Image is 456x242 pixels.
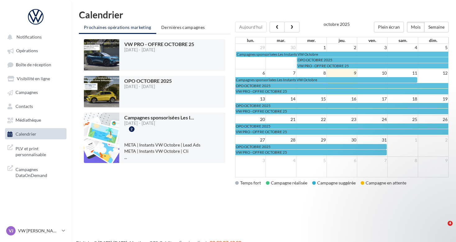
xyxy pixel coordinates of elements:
td: 10 [357,69,387,77]
span: VW PRO - OFFRE OCTOBRE 25 [236,89,287,94]
th: mer. [296,37,327,44]
span: Calendrier [16,131,36,137]
td: 14 [266,95,296,103]
td: 12 [418,69,448,77]
span: VW PRO - OFFRE OCTOBRE 25 [124,41,194,47]
td: 3 [235,156,266,164]
td: 18 [387,95,418,103]
span: OPO OCTOBRE 2025 [236,124,271,128]
a: PLV et print personnalisable [4,142,68,160]
iframe: Intercom live chat [435,221,450,236]
span: OPO OCTOBRE 2025 [298,58,332,62]
div: [DATE] - [DATE] [124,85,172,89]
a: OPO OCTOBRE 2025 [235,144,387,149]
h2: octobre 2025 [324,22,350,26]
span: PLV et print personnalisable [16,144,64,158]
span: Boîte de réception [16,62,51,67]
span: OPO OCTOBRE 2025 [236,103,271,108]
td: 9 [326,69,357,77]
td: 5 [296,156,326,164]
td: 17 [357,95,387,103]
span: OPO OCTOBRE 2025 [124,78,172,84]
td: 29 [296,136,326,144]
span: Dernières campagnes [161,25,205,30]
button: Semaine [424,22,449,32]
td: 30 [266,44,296,51]
a: Opérations [4,45,68,56]
span: OPO OCTOBRE 2025 [236,83,271,88]
td: 8 [296,69,326,77]
span: Contacts [16,104,33,109]
td: 3 [357,44,387,51]
td: 6 [235,69,266,77]
td: 2 [326,44,357,51]
span: Notifications [16,34,42,40]
span: Campagnes sponsorisées Les Instants VW Octobre [236,77,317,82]
td: 16 [326,95,357,103]
span: Visibilité en ligne [17,76,50,81]
th: sam. [388,37,418,44]
a: Contacts [4,100,68,112]
th: lun. [235,37,266,44]
td: 7 [266,69,296,77]
div: Temps fort [235,180,261,186]
a: Visibilité en ligne [4,73,68,84]
span: Campagnes [16,90,38,95]
a: VW PRO - OFFRE OCTOBRE 25 [297,63,448,68]
td: 21 [266,115,296,123]
td: 4 [387,44,418,51]
td: 15 [296,95,326,103]
a: VJ VW [PERSON_NAME] [GEOGRAPHIC_DATA] [5,225,66,237]
button: Plein écran [374,22,404,32]
a: VW PRO - OFFRE OCTOBRE 25 [235,129,449,134]
td: 13 [235,95,266,103]
span: Campagnes sponsorisées Les Instants VW Octobre [237,52,318,57]
button: Notifications [4,31,65,42]
li: META | Instants VW Octobre | Cli [124,148,220,154]
a: OPO OCTOBRE 2025 [235,123,449,129]
td: 19 [418,95,448,103]
th: dim. [418,37,449,44]
p: VW [PERSON_NAME] [GEOGRAPHIC_DATA] [18,228,59,234]
td: 1 [296,44,326,51]
td: 6 [326,156,357,164]
a: Campagnes sponsorisées Les Instants VW Octobre [236,52,449,57]
span: VJ [9,228,13,234]
td: 4 [266,156,296,164]
div: Campagne réalisée [266,180,307,186]
a: VW PRO - OFFRE OCTOBRE 25 [235,150,387,155]
a: Campagnes DataOnDemand [4,163,68,181]
th: mar. [266,37,296,44]
span: 4 [448,221,453,226]
td: 30 [326,136,357,144]
td: 11 [387,69,418,77]
h1: Calendrier [79,10,449,19]
button: Mois [407,22,425,32]
th: ven. [357,37,388,44]
span: Opérations [16,48,38,54]
td: 23 [326,115,357,123]
span: Médiathèque [16,118,41,123]
a: OPO OCTOBRE 2025 [297,57,448,63]
a: VW PRO - OFFRE OCTOBRE 25 [235,109,449,114]
a: Boîte de réception [4,59,68,70]
td: 20 [235,115,266,123]
div: [DATE] - [DATE] [124,48,194,52]
span: VW PRO - OFFRE OCTOBRE 25 [298,63,349,68]
td: 22 [296,115,326,123]
a: Campagnes [4,86,68,98]
div: [DATE] - [DATE] [124,121,194,125]
span: Campagnes sponsorisées Les I [124,114,194,120]
span: VW PRO - OFFRE OCTOBRE 25 [236,129,287,134]
td: 5 [418,44,448,51]
td: 29 [235,44,266,51]
a: Calendrier [4,128,68,139]
a: OPO OCTOBRE 2025 [235,103,449,108]
span: VW PRO - OFFRE OCTOBRE 25 [236,150,287,155]
div: Campagne suggérée [312,180,356,186]
span: Campagnes DataOnDemand [16,165,64,179]
span: Prochaines opérations marketing [84,25,151,30]
span: VW PRO - OFFRE OCTOBRE 25 [236,109,287,114]
a: Campagnes sponsorisées Les Instants VW Octobre [235,77,417,82]
a: OPO OCTOBRE 2025 [235,83,449,88]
